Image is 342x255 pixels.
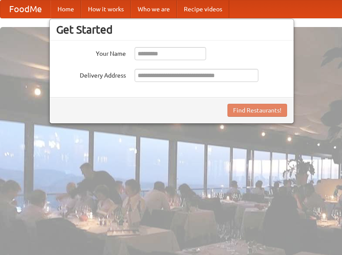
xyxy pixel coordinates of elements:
[177,0,229,18] a: Recipe videos
[51,0,81,18] a: Home
[131,0,177,18] a: Who we are
[0,0,51,18] a: FoodMe
[56,47,126,58] label: Your Name
[81,0,131,18] a: How it works
[56,23,287,36] h3: Get Started
[56,69,126,80] label: Delivery Address
[227,104,287,117] button: Find Restaurants!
